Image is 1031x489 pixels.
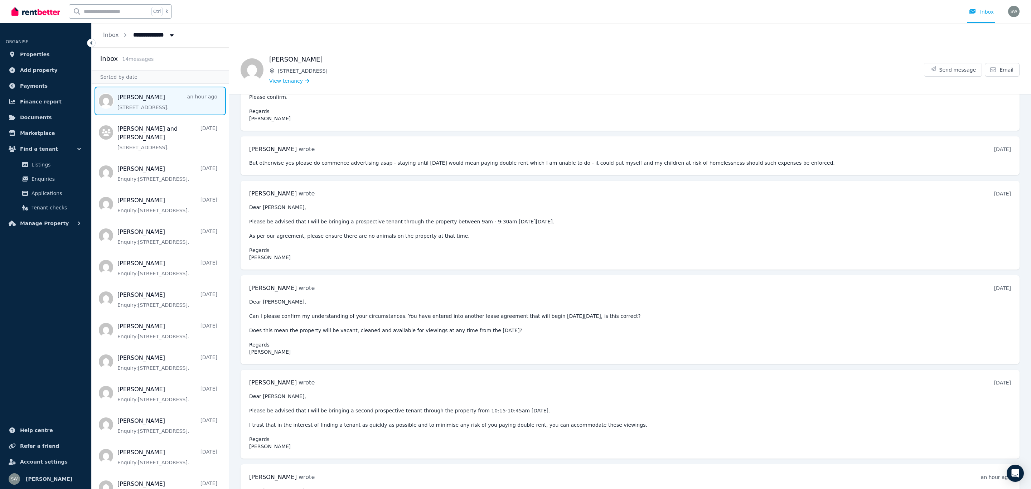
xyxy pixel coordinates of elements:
[6,110,86,125] a: Documents
[269,54,924,64] h1: [PERSON_NAME]
[299,285,315,291] span: wrote
[994,380,1011,386] time: [DATE]
[26,475,72,483] span: [PERSON_NAME]
[299,474,315,480] span: wrote
[924,63,982,76] button: Send message
[9,186,83,200] a: Applications
[117,93,217,111] a: [PERSON_NAME]an hour ago[STREET_ADDRESS].
[6,79,86,93] a: Payments
[117,354,217,372] a: [PERSON_NAME][DATE]Enquiry:[STREET_ADDRESS].
[117,259,217,277] a: [PERSON_NAME][DATE]Enquiry:[STREET_ADDRESS].
[269,77,303,84] span: View tenancy
[249,285,297,291] span: [PERSON_NAME]
[117,448,217,466] a: [PERSON_NAME][DATE]Enquiry:[STREET_ADDRESS].
[6,423,86,437] a: Help centre
[20,66,58,74] span: Add property
[32,175,80,183] span: Enquiries
[994,191,1011,197] time: [DATE]
[117,291,217,309] a: [PERSON_NAME][DATE]Enquiry:[STREET_ADDRESS].
[6,439,86,453] a: Refer a friend
[9,172,83,186] a: Enquiries
[117,125,217,151] a: [PERSON_NAME] and [PERSON_NAME][DATE][STREET_ADDRESS].
[994,285,1011,291] time: [DATE]
[32,189,80,198] span: Applications
[6,216,86,231] button: Manage Property
[117,417,217,435] a: [PERSON_NAME][DATE]Enquiry:[STREET_ADDRESS].
[20,129,55,137] span: Marketplace
[117,322,217,340] a: [PERSON_NAME][DATE]Enquiry:[STREET_ADDRESS].
[6,63,86,77] a: Add property
[20,113,52,122] span: Documents
[11,6,60,17] img: RentBetter
[6,47,86,62] a: Properties
[999,66,1013,73] span: Email
[278,67,924,74] span: [STREET_ADDRESS]
[6,455,86,469] a: Account settings
[6,95,86,109] a: Finance report
[249,190,297,197] span: [PERSON_NAME]
[1007,465,1024,482] div: Open Intercom Messenger
[117,165,217,183] a: [PERSON_NAME][DATE]Enquiry:[STREET_ADDRESS].
[249,159,1011,166] pre: But otherwise yes please do commence advertising asap - staying until [DATE] would mean paying do...
[92,70,229,84] div: Sorted by date
[249,298,1011,355] pre: Dear [PERSON_NAME], Can I please confirm my understanding of your circumstances. You have entered...
[249,393,1011,450] pre: Dear [PERSON_NAME], Please be advised that I will be bringing a second prospective tenant through...
[249,474,297,480] span: [PERSON_NAME]
[6,126,86,140] a: Marketplace
[122,56,154,62] span: 14 message s
[299,146,315,152] span: wrote
[249,204,1011,261] pre: Dear [PERSON_NAME], Please be advised that I will be bringing a prospective tenant through the pr...
[20,426,53,435] span: Help centre
[241,58,263,81] img: Rechelle Carroll
[939,66,976,73] span: Send message
[117,228,217,246] a: [PERSON_NAME][DATE]Enquiry:[STREET_ADDRESS].
[32,203,80,212] span: Tenant checks
[117,196,217,214] a: [PERSON_NAME][DATE]Enquiry:[STREET_ADDRESS].
[92,23,187,47] nav: Breadcrumb
[32,160,80,169] span: Listings
[20,442,59,450] span: Refer a friend
[249,146,297,152] span: [PERSON_NAME]
[981,474,1011,480] time: an hour ago
[20,219,69,228] span: Manage Property
[9,158,83,172] a: Listings
[299,190,315,197] span: wrote
[151,7,163,16] span: Ctrl
[20,50,50,59] span: Properties
[249,379,297,386] span: [PERSON_NAME]
[100,54,118,64] h2: Inbox
[269,77,309,84] a: View tenancy
[6,142,86,156] button: Find a tenant
[20,457,68,466] span: Account settings
[103,32,119,38] a: Inbox
[9,473,20,485] img: Stacey Walker
[20,82,48,90] span: Payments
[994,146,1011,152] time: [DATE]
[299,379,315,386] span: wrote
[117,385,217,403] a: [PERSON_NAME][DATE]Enquiry:[STREET_ADDRESS].
[20,97,62,106] span: Finance report
[165,9,168,14] span: k
[20,145,58,153] span: Find a tenant
[985,63,1020,77] a: Email
[6,39,28,44] span: ORGANISE
[9,200,83,215] a: Tenant checks
[1008,6,1020,17] img: Stacey Walker
[969,8,994,15] div: Inbox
